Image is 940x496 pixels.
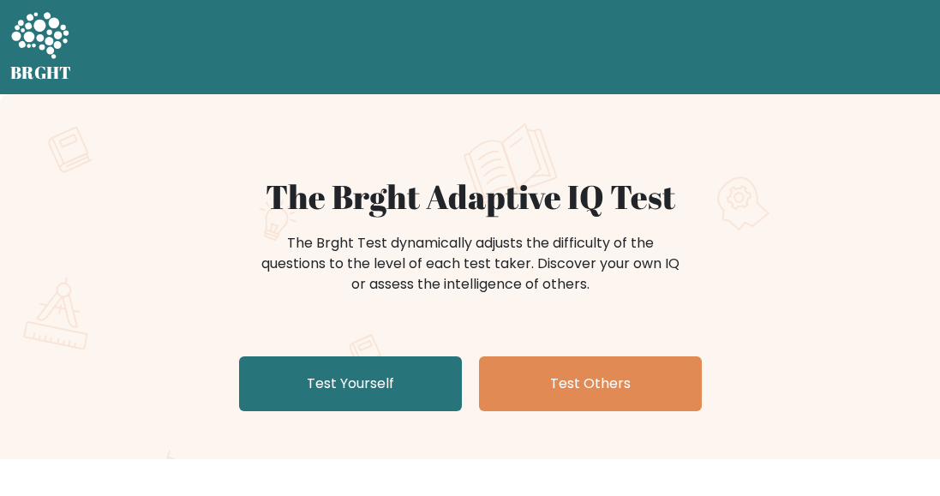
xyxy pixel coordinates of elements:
[479,356,702,411] a: Test Others
[239,356,462,411] a: Test Yourself
[256,233,685,295] div: The Brght Test dynamically adjusts the difficulty of the questions to the level of each test take...
[52,176,889,216] h1: The Brght Adaptive IQ Test
[10,7,72,87] a: BRGHT
[10,63,72,83] h5: BRGHT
